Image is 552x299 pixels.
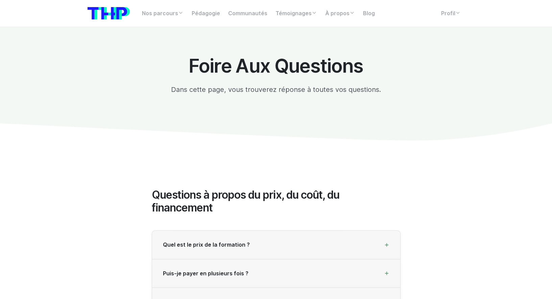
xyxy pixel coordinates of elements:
a: Pédagogie [188,7,224,20]
p: Dans cette page, vous trouverez réponse à toutes vos questions. [152,84,401,95]
h1: Foire Aux Questions [152,55,401,76]
span: Puis-je payer en plusieurs fois ? [163,270,248,277]
img: logo [88,7,130,20]
a: Témoignages [271,7,321,20]
h2: Questions à propos du prix, du coût, du financement [152,189,401,215]
a: À propos [321,7,359,20]
span: Quel est le prix de la formation ? [163,242,250,248]
a: Profil [437,7,465,20]
a: Nos parcours [138,7,188,20]
a: Communautés [224,7,271,20]
a: Blog [359,7,379,20]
